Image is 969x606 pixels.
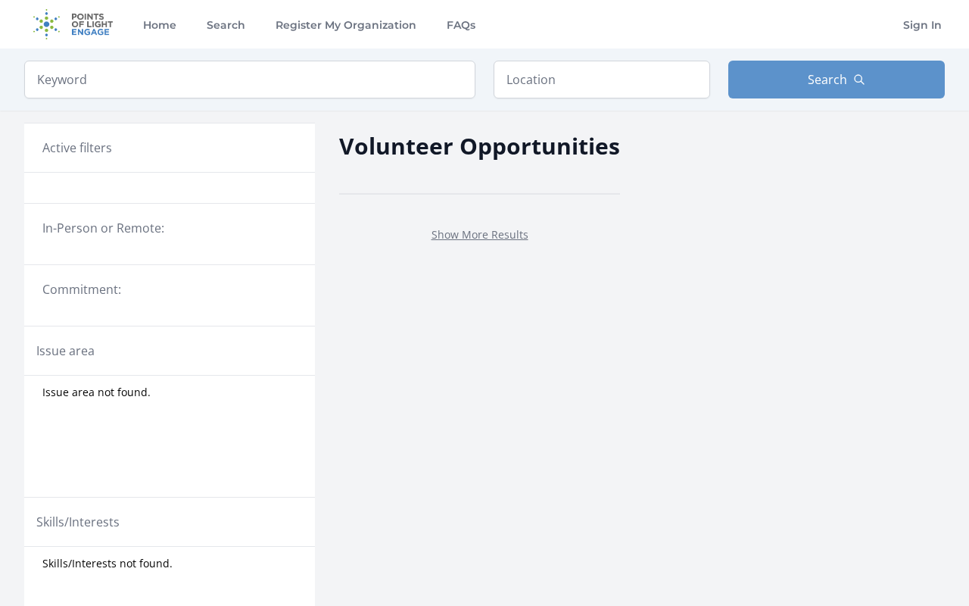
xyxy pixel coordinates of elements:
h2: Volunteer Opportunities [339,129,620,163]
input: Keyword [24,61,475,98]
a: Show More Results [432,227,528,242]
input: Location [494,61,710,98]
legend: Commitment: [42,280,297,298]
button: Search [728,61,945,98]
span: Issue area not found. [42,385,151,400]
legend: Skills/Interests [36,513,120,531]
legend: In-Person or Remote: [42,219,297,237]
span: Search [808,70,847,89]
h3: Active filters [42,139,112,157]
span: Skills/Interests not found. [42,556,173,571]
legend: Issue area [36,342,95,360]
